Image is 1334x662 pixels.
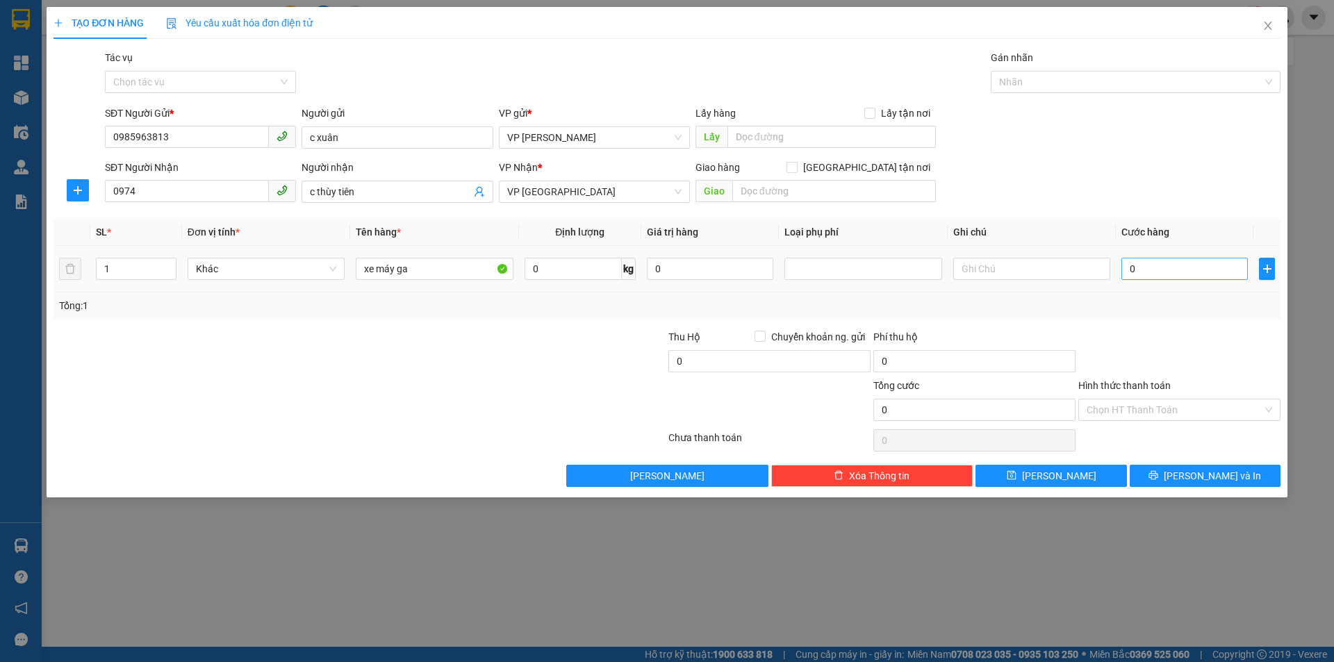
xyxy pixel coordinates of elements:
[277,131,288,142] span: phone
[1259,258,1274,280] button: plus
[499,162,538,173] span: VP Nhận
[873,380,919,391] span: Tổng cước
[1121,226,1169,238] span: Cước hàng
[166,17,313,28] span: Yêu cầu xuất hóa đơn điện tử
[59,258,81,280] button: delete
[695,108,736,119] span: Lấy hàng
[849,468,909,483] span: Xóa Thông tin
[647,226,698,238] span: Giá trị hàng
[356,226,401,238] span: Tên hàng
[53,17,144,28] span: TẠO ĐƠN HÀNG
[798,160,936,175] span: [GEOGRAPHIC_DATA] tận nơi
[302,106,493,121] div: Người gửi
[779,219,947,246] th: Loại phụ phí
[875,106,936,121] span: Lấy tận nơi
[1007,470,1016,481] span: save
[17,101,242,124] b: GỬI : VP [PERSON_NAME]
[59,298,515,313] div: Tổng: 1
[474,186,485,197] span: user-add
[695,162,740,173] span: Giao hàng
[566,465,768,487] button: [PERSON_NAME]
[105,106,296,121] div: SĐT Người Gửi
[1130,465,1281,487] button: printer[PERSON_NAME] và In
[188,226,240,238] span: Đơn vị tính
[622,258,636,280] span: kg
[1249,7,1287,46] button: Close
[695,126,727,148] span: Lấy
[105,52,133,63] label: Tác vụ
[356,258,513,280] input: VD: Bàn, Ghế
[166,18,177,29] img: icon
[834,470,843,481] span: delete
[499,106,690,121] div: VP gửi
[302,160,493,175] div: Người nhận
[130,34,581,51] li: Cổ Đạm, xã [GEOGRAPHIC_DATA], [GEOGRAPHIC_DATA]
[277,185,288,196] span: phone
[732,180,936,202] input: Dọc đường
[991,52,1033,63] label: Gán nhãn
[647,258,773,280] input: 0
[53,18,63,28] span: plus
[630,468,705,483] span: [PERSON_NAME]
[1078,380,1171,391] label: Hình thức thanh toán
[668,331,700,342] span: Thu Hộ
[67,185,88,196] span: plus
[1022,468,1096,483] span: [PERSON_NAME]
[1148,470,1158,481] span: printer
[771,465,973,487] button: deleteXóa Thông tin
[1260,263,1274,274] span: plus
[1164,468,1261,483] span: [PERSON_NAME] và In
[766,329,871,345] span: Chuyển khoản ng. gửi
[507,127,682,148] span: VP Cương Gián
[948,219,1116,246] th: Ghi chú
[196,258,336,279] span: Khác
[130,51,581,69] li: Hotline: 1900252555
[953,258,1110,280] input: Ghi Chú
[17,17,87,87] img: logo.jpg
[975,465,1126,487] button: save[PERSON_NAME]
[873,329,1076,350] div: Phí thu hộ
[667,430,872,454] div: Chưa thanh toán
[1262,20,1274,31] span: close
[727,126,936,148] input: Dọc đường
[105,160,296,175] div: SĐT Người Nhận
[67,179,89,201] button: plus
[96,226,107,238] span: SL
[507,181,682,202] span: VP Mỹ Đình
[695,180,732,202] span: Giao
[555,226,604,238] span: Định lượng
